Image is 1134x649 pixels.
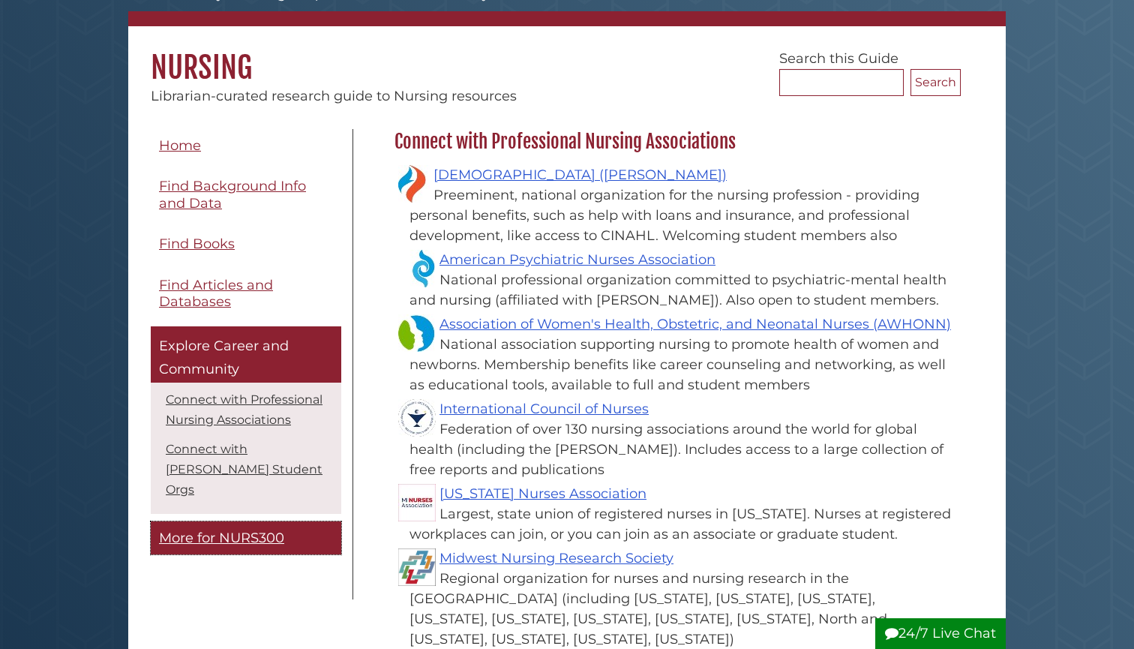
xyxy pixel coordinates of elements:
[409,419,953,480] div: Federation of over 130 nursing associations around the world for global health (including the [PE...
[166,442,322,497] a: Connect with [PERSON_NAME] Student Orgs
[128,26,1006,86] h1: Nursing
[910,69,961,96] button: Search
[159,178,306,212] span: Find Background Info and Data
[439,550,673,566] a: Midwest Nursing Research Society
[151,88,517,104] span: Librarian-curated research guide to Nursing resources
[151,269,341,319] a: Find Articles and Databases
[409,504,953,545] div: Largest, state union of registered nurses in [US_STATE]. Nurses at registered workplaces can join...
[159,530,284,546] span: More for NURS300
[409,185,953,246] div: Preeminent, national organization for the nursing profession - providing personal benefits, such ...
[439,485,646,502] a: [US_STATE] Nurses Association
[151,129,341,163] a: Home
[439,251,715,268] a: American Psychiatric Nurses Association
[159,338,289,378] span: Explore Career and Community
[159,137,201,154] span: Home
[433,167,727,183] a: [DEMOGRAPHIC_DATA] ([PERSON_NAME])
[875,618,1006,649] button: 24/7 Live Chat
[151,129,341,563] div: Guide Pages
[439,316,951,332] a: Association of Women's Health, Obstetric, and Neonatal Nurses (AWHONN)
[151,170,341,220] a: Find Background Info and Data
[159,277,273,311] span: Find Articles and Databases
[151,227,341,261] a: Find Books
[409,335,953,395] div: National association supporting nursing to promote health of women and newborns. Membership benef...
[387,130,961,154] h2: Connect with Professional Nursing Associations
[151,326,341,383] a: Explore Career and Community
[409,270,953,311] div: National professional organization committed to psychiatric-mental health and nursing (affiliated...
[159,236,235,252] span: Find Books
[151,521,341,555] a: More for NURS300
[439,401,649,417] a: International Council of Nurses
[166,392,322,427] a: Connect with Professional Nursing Associations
